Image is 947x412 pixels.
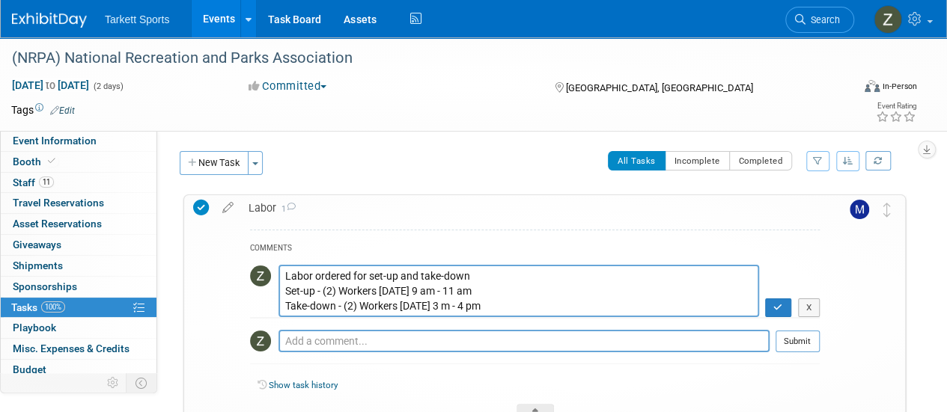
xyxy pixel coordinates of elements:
[1,298,156,318] a: Tasks100%
[276,204,296,214] span: 1
[865,80,880,92] img: Format-Inperson.png
[1,131,156,151] a: Event Information
[850,200,869,219] img: Mathieu Martel
[785,7,854,33] a: Search
[565,82,752,93] span: [GEOGRAPHIC_DATA], [GEOGRAPHIC_DATA]
[1,152,156,172] a: Booth
[1,277,156,297] a: Sponsorships
[13,259,63,271] span: Shipments
[1,339,156,359] a: Misc. Expenses & Credits
[1,360,156,380] a: Budget
[180,151,249,175] button: New Task
[13,342,130,354] span: Misc. Expenses & Credits
[13,363,46,375] span: Budget
[876,102,916,110] div: Event Rating
[1,193,156,213] a: Travel Reservations
[883,203,891,217] i: Move task
[39,176,54,188] span: 11
[874,5,902,34] img: Zak Sigler
[798,298,820,318] button: X
[608,151,666,170] button: All Tasks
[48,157,55,165] i: Booth reservation complete
[12,13,87,28] img: ExhibitDay
[13,218,102,230] span: Asset Reservations
[882,81,917,92] div: In-Person
[1,235,156,255] a: Giveaways
[865,151,891,170] a: Refresh
[1,214,156,234] a: Asset Reservations
[806,14,840,25] span: Search
[13,239,61,250] span: Giveaways
[11,79,90,92] span: [DATE] [DATE]
[1,256,156,276] a: Shipments
[215,201,241,215] a: edit
[7,45,840,72] div: (NRPA) National Recreation and Parks Association
[13,176,54,188] span: Staff
[665,151,730,170] button: Incomplete
[1,173,156,193] a: Staff11
[13,322,56,333] span: Playbook
[278,265,759,317] textarea: Labor ordered for set-up and take-down Set-up - (2) Workers [DATE] 9 am - 11 am Take-down - (2) W...
[92,82,124,91] span: (2 days)
[13,197,104,209] span: Travel Reservations
[41,301,65,313] span: 100%
[50,105,75,116] a: Edit
[241,195,820,221] div: Labor
[105,13,169,25] span: Tarkett Sports
[250,330,271,351] img: Zak Sigler
[250,242,820,257] div: COMMENTS
[776,330,820,353] button: Submit
[11,301,65,313] span: Tasks
[729,151,793,170] button: Completed
[43,79,58,91] span: to
[127,373,157,393] td: Toggle Event Tabs
[269,380,338,390] a: Show task history
[243,79,332,94] button: Committed
[1,318,156,338] a: Playbook
[250,265,271,286] img: Zak Sigler
[13,280,77,292] span: Sponsorships
[13,156,58,167] span: Booth
[785,78,917,100] div: Event Format
[11,102,75,117] td: Tags
[100,373,127,393] td: Personalize Event Tab Strip
[13,135,97,147] span: Event Information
